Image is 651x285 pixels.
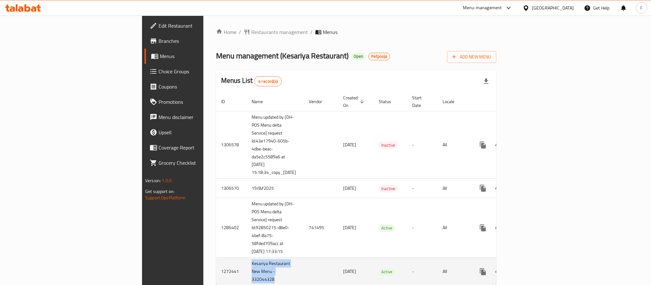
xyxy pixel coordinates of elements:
div: Total records count [254,76,282,86]
span: Active [379,268,395,275]
span: 1.0.0 [162,176,172,185]
span: [DATE] [343,267,356,275]
div: [GEOGRAPHIC_DATA] [532,4,574,11]
span: Get support on: [145,187,174,196]
a: Grocery Checklist [145,155,251,170]
span: [DATE] [343,223,356,232]
span: Name [252,98,271,105]
span: Inactive [379,185,398,192]
h2: Menus List [221,76,282,86]
a: Choice Groups [145,64,251,79]
a: Promotions [145,94,251,109]
td: 19/8//2025 [247,179,304,198]
a: Upsell [145,125,251,140]
td: Menu updated by [DH-POS Menu delta Service] request Id:43e17940-605b-4dbe-beac-da5e2c5589a6 at [D... [247,111,304,179]
span: Active [379,224,395,232]
td: - [407,179,437,198]
span: Choice Groups [159,68,246,75]
span: Version: [145,176,161,185]
button: Change Status [491,137,506,153]
td: - [407,111,437,179]
button: more [475,137,491,153]
span: Vendor [309,98,330,105]
li: / [310,28,313,36]
button: more [475,181,491,196]
a: Support.OpsPlatform [145,194,186,202]
td: 741495 [304,198,338,258]
span: [DATE] [343,184,356,192]
span: Coupons [159,83,246,90]
span: 4 record(s) [254,78,281,84]
a: Menus [145,49,251,64]
div: Inactive [379,141,398,149]
span: Edit Restaurant [159,22,246,30]
button: Change Status [491,220,506,235]
td: - [407,198,437,258]
a: Coupons [145,79,251,94]
span: Created On [343,94,366,109]
div: Menu-management [463,4,502,12]
a: Edit Restaurant [145,18,251,33]
span: Add New Menu [452,53,491,61]
span: Menu management ( Kesariya Restaurant ) [216,49,349,63]
button: Change Status [491,264,506,279]
a: Coverage Report [145,140,251,155]
span: Locale [443,98,463,105]
td: All [437,198,470,258]
td: Menu updated by [DH-POS Menu delta Service] request Id:92850215-d8e0-4bef-8a75-58fded709acc at [D... [247,198,304,258]
td: All [437,111,470,179]
span: F [640,4,642,11]
span: Menus [160,52,246,60]
span: Open [351,54,366,59]
nav: breadcrumb [216,28,496,36]
span: ID [221,98,233,105]
a: Branches [145,33,251,49]
th: Actions [470,92,541,111]
div: Export file [478,74,494,89]
span: Coverage Report [159,144,246,151]
a: Restaurants management [244,28,308,36]
span: Petpooja [369,54,390,59]
div: Open [351,53,366,60]
span: Status [379,98,399,105]
a: Menu disclaimer [145,109,251,125]
button: Change Status [491,181,506,196]
span: Start Date [412,94,430,109]
span: Menus [323,28,337,36]
span: Promotions [159,98,246,106]
span: Restaurants management [251,28,308,36]
button: more [475,220,491,235]
span: Branches [159,37,246,45]
span: Menu disclaimer [159,113,246,121]
span: Grocery Checklist [159,159,246,167]
td: All [437,179,470,198]
button: more [475,264,491,279]
span: Inactive [379,142,398,149]
span: Upsell [159,129,246,136]
span: [DATE] [343,141,356,149]
button: Add New Menu [447,51,496,63]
